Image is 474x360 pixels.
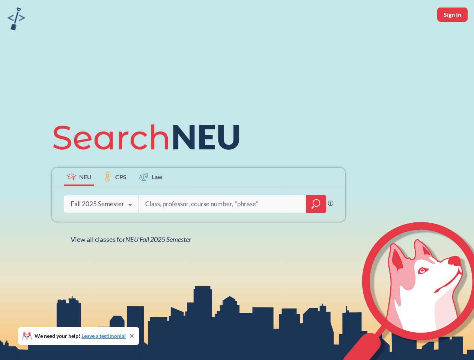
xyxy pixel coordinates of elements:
button: Sign In [437,7,468,22]
a: Leave a testimonial [81,333,126,339]
span: NEU [79,172,92,181]
a: sandbox logo [8,7,25,33]
span: View all classes for [71,235,191,243]
span: We need your help! [35,333,126,339]
div: Fall 2025 Semester [71,200,124,208]
span: Law [152,172,163,181]
svg: magnifying glass [311,199,321,209]
span: NEU Fall 2025 Semester [125,235,191,243]
div: magnifying glass [306,195,326,213]
img: sandbox logo [8,7,25,30]
span: CPS [115,172,126,181]
input: Class, professor, course number, "phrase" [144,196,301,212]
